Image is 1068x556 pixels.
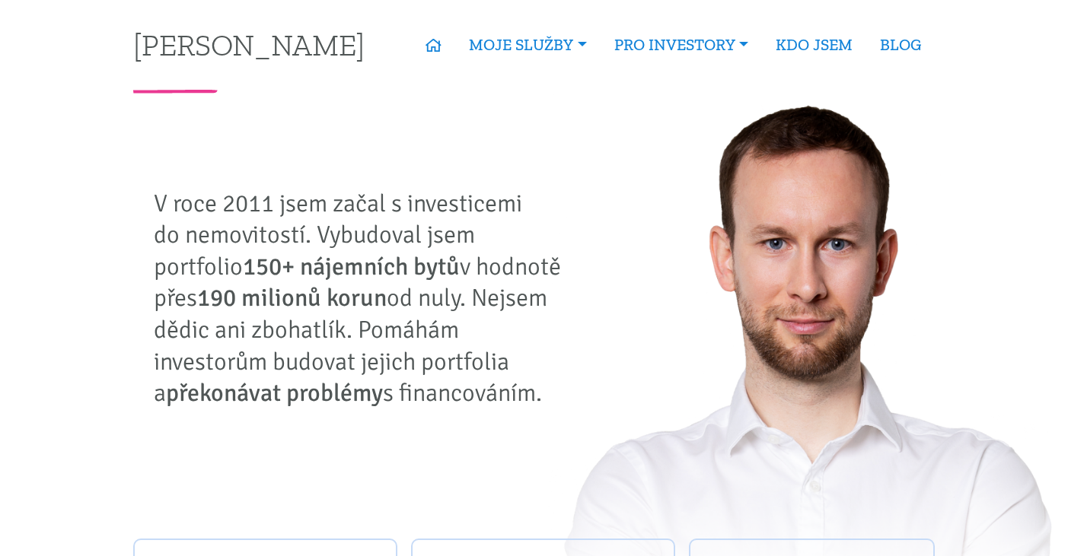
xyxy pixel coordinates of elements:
[154,188,572,409] p: V roce 2011 jsem začal s investicemi do nemovitostí. Vybudoval jsem portfolio v hodnotě přes od n...
[243,252,460,281] strong: 150+ nájemních bytů
[455,27,600,62] a: MOJE SLUŽBY
[197,283,387,313] strong: 190 milionů korun
[133,30,365,59] a: [PERSON_NAME]
[166,378,383,408] strong: překonávat problémy
[762,27,866,62] a: KDO JSEM
[866,27,935,62] a: BLOG
[601,27,762,62] a: PRO INVESTORY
